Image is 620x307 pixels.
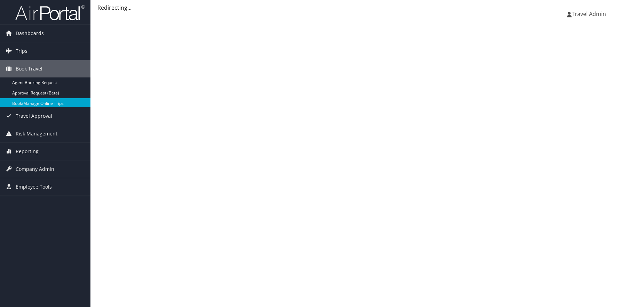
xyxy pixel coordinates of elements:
[572,10,606,18] span: Travel Admin
[16,143,39,160] span: Reporting
[567,3,613,24] a: Travel Admin
[16,25,44,42] span: Dashboards
[16,42,27,60] span: Trips
[16,160,54,178] span: Company Admin
[16,107,52,125] span: Travel Approval
[16,178,52,196] span: Employee Tools
[15,5,85,21] img: airportal-logo.png
[16,125,57,142] span: Risk Management
[16,60,42,77] span: Book Travel
[97,3,613,12] div: Redirecting...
